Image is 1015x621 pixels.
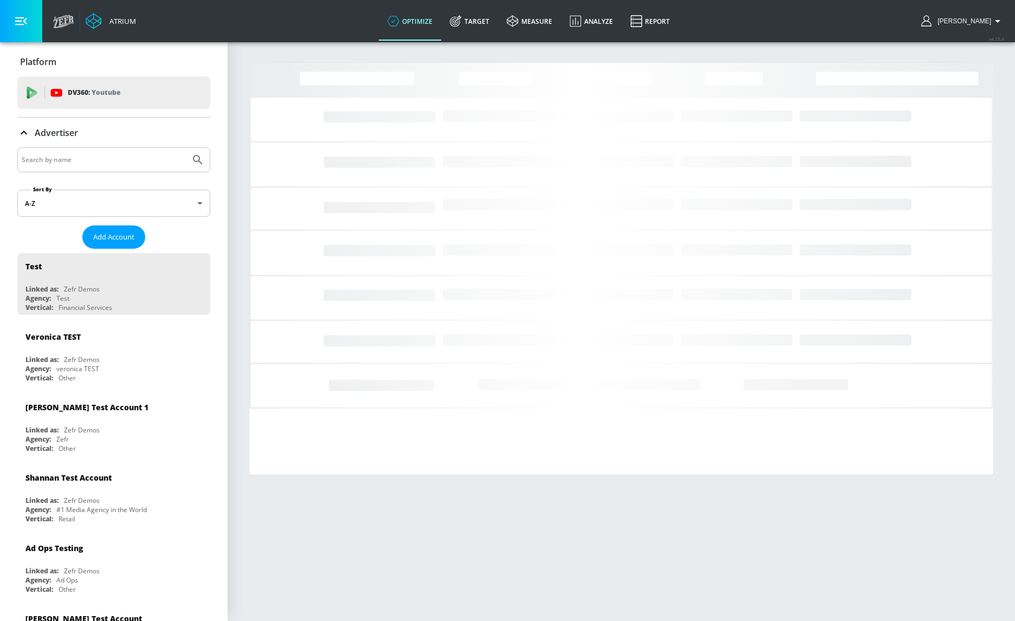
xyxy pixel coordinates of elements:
[56,505,147,514] div: #1 Media Agency in the World
[17,324,210,385] div: Veronica TESTLinked as:Zefr DemosAgency:veronica TESTVertical:Other
[25,402,148,412] div: [PERSON_NAME] Test Account 1
[561,2,622,41] a: Analyze
[25,435,51,444] div: Agency:
[64,566,100,575] div: Zefr Demos
[25,364,51,373] div: Agency:
[82,225,145,249] button: Add Account
[25,575,51,585] div: Agency:
[64,496,100,505] div: Zefr Demos
[25,332,81,342] div: Veronica TEST
[17,394,210,456] div: [PERSON_NAME] Test Account 1Linked as:Zefr DemosAgency:ZefrVertical:Other
[86,13,136,29] a: Atrium
[25,284,59,294] div: Linked as:
[59,444,76,453] div: Other
[25,373,53,383] div: Vertical:
[17,118,210,148] div: Advertiser
[25,496,59,505] div: Linked as:
[105,16,136,26] div: Atrium
[17,464,210,526] div: Shannan Test AccountLinked as:Zefr DemosAgency:#1 Media Agency in the WorldVertical:Retail
[56,364,99,373] div: veronica TEST
[17,76,210,109] div: DV360: Youtube
[56,294,69,303] div: Test
[20,56,56,68] p: Platform
[17,47,210,77] div: Platform
[498,2,561,41] a: measure
[17,190,210,217] div: A-Z
[56,575,78,585] div: Ad Ops
[59,373,76,383] div: Other
[92,87,120,98] p: Youtube
[56,435,69,444] div: Zefr
[22,153,186,167] input: Search by name
[25,425,59,435] div: Linked as:
[25,543,83,553] div: Ad Ops Testing
[921,15,1004,28] button: [PERSON_NAME]
[25,261,42,271] div: Test
[622,2,678,41] a: Report
[25,294,51,303] div: Agency:
[17,253,210,315] div: TestLinked as:Zefr DemosAgency:TestVertical:Financial Services
[25,514,53,523] div: Vertical:
[441,2,498,41] a: Target
[379,2,441,41] a: optimize
[25,566,59,575] div: Linked as:
[25,444,53,453] div: Vertical:
[25,505,51,514] div: Agency:
[933,17,991,25] span: login as: justin.nim@zefr.com
[59,514,75,523] div: Retail
[35,127,78,139] p: Advertiser
[59,585,76,594] div: Other
[31,186,54,193] label: Sort By
[989,36,1004,42] span: v 4.25.4
[59,303,112,312] div: Financial Services
[93,231,134,243] span: Add Account
[25,355,59,364] div: Linked as:
[68,87,120,99] p: DV360:
[64,284,100,294] div: Zefr Demos
[17,535,210,597] div: Ad Ops TestingLinked as:Zefr DemosAgency:Ad OpsVertical:Other
[64,425,100,435] div: Zefr Demos
[25,585,53,594] div: Vertical:
[25,473,112,483] div: Shannan Test Account
[64,355,100,364] div: Zefr Demos
[25,303,53,312] div: Vertical:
